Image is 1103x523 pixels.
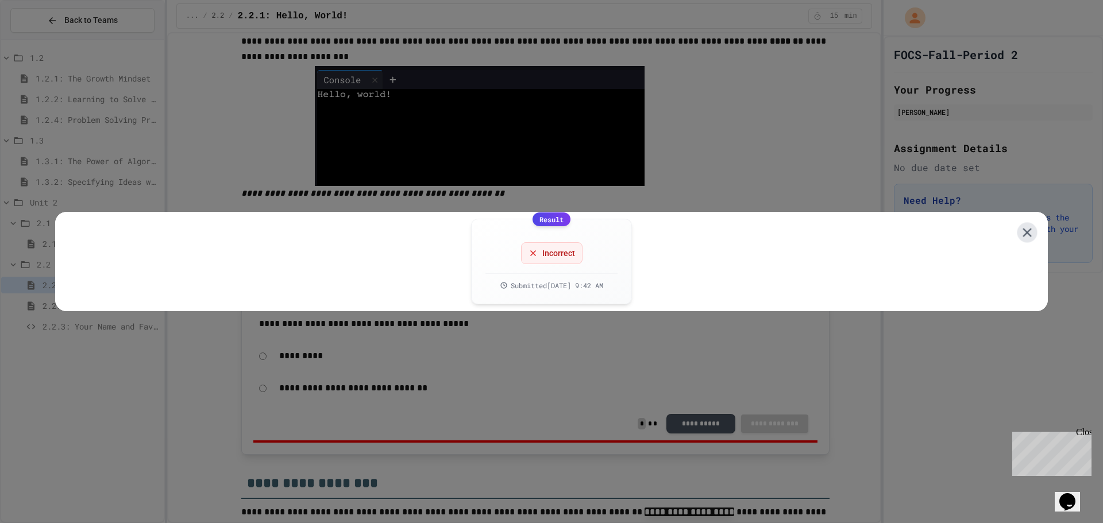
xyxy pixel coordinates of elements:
[1008,427,1092,476] iframe: chat widget
[533,212,570,226] div: Result
[5,5,79,73] div: Chat with us now!Close
[542,247,575,259] span: Incorrect
[1055,477,1092,512] iframe: chat widget
[511,281,603,290] span: Submitted [DATE] 9:42 AM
